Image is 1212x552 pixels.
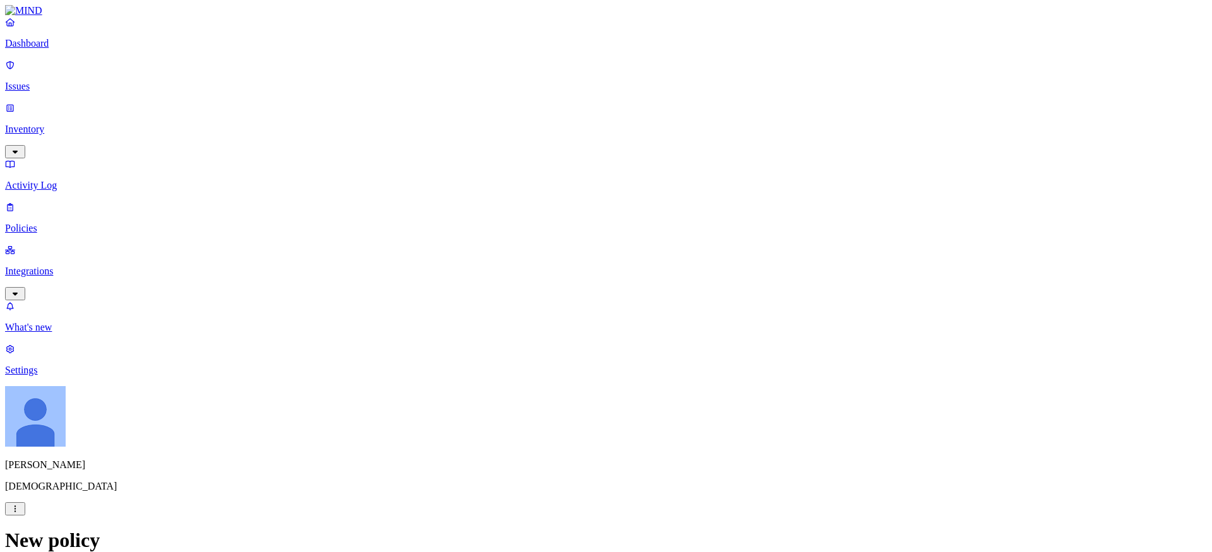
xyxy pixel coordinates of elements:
p: Dashboard [5,38,1207,49]
a: Integrations [5,244,1207,298]
a: Inventory [5,102,1207,156]
a: Dashboard [5,16,1207,49]
img: Ignacio Rodriguez Paez [5,386,66,447]
a: Activity Log [5,158,1207,191]
a: Settings [5,343,1207,376]
p: Integrations [5,266,1207,277]
a: MIND [5,5,1207,16]
img: MIND [5,5,42,16]
p: [PERSON_NAME] [5,459,1207,471]
p: Settings [5,365,1207,376]
p: What's new [5,322,1207,333]
p: Activity Log [5,180,1207,191]
a: What's new [5,300,1207,333]
a: Policies [5,201,1207,234]
p: [DEMOGRAPHIC_DATA] [5,481,1207,492]
a: Issues [5,59,1207,92]
h1: New policy [5,529,1207,552]
p: Inventory [5,124,1207,135]
p: Policies [5,223,1207,234]
p: Issues [5,81,1207,92]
